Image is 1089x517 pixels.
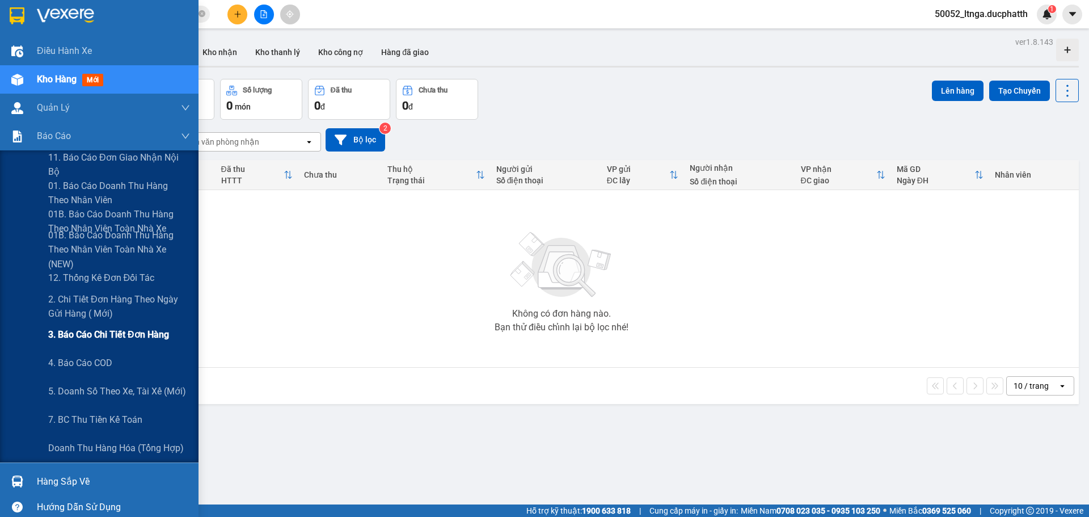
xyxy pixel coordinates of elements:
[48,228,190,271] span: 01B. Báo cáo doanh thu hàng theo nhân viên toàn nhà xe (NEW)
[926,7,1037,21] span: 50052_ltnga.ducphatth
[419,86,448,94] div: Chưa thu
[801,165,876,174] div: VP nhận
[10,7,24,24] img: logo-vxr
[649,505,738,517] span: Cung cấp máy in - giấy in:
[37,74,77,85] span: Kho hàng
[216,160,299,190] th: Toggle SortBy
[260,10,268,18] span: file-add
[690,177,789,186] div: Số điện thoại
[326,128,385,152] button: Bộ lọc
[37,44,92,58] span: Điều hành xe
[48,441,184,455] span: Doanh thu hàng hóa (Tổng hợp)
[48,327,169,342] span: 3. Báo cáo chi tiết đơn hàng
[12,502,23,512] span: question-circle
[48,292,190,321] span: 2. Chi tiết đơn hàng theo ngày gửi hàng ( mới)
[193,39,246,66] button: Kho nhận
[221,176,284,185] div: HTTT
[639,505,641,517] span: |
[1067,9,1078,19] span: caret-down
[226,99,233,112] span: 0
[1062,5,1082,24] button: caret-down
[181,136,259,148] div: Chọn văn phòng nhận
[234,10,242,18] span: plus
[1042,9,1052,19] img: icon-new-feature
[37,499,190,516] div: Hướng dẫn sử dụng
[897,165,974,174] div: Mã GD
[883,508,887,513] span: ⚪️
[304,170,376,179] div: Chưa thu
[181,132,190,141] span: down
[48,207,190,236] span: 01B. Báo cáo doanh thu hàng theo nhân viên toàn nhà xe
[48,271,154,285] span: 12. Thống kê đơn đối tác
[601,160,685,190] th: Toggle SortBy
[11,74,23,86] img: warehouse-icon
[314,99,320,112] span: 0
[387,165,476,174] div: Thu hộ
[11,476,23,487] img: warehouse-icon
[37,100,70,115] span: Quản Lý
[582,506,631,515] strong: 1900 633 818
[495,323,628,332] div: Bạn thử điều chỉnh lại bộ lọc nhé!
[11,131,23,142] img: solution-icon
[199,10,205,17] span: close-circle
[607,165,670,174] div: VP gửi
[382,160,491,190] th: Toggle SortBy
[220,79,302,120] button: Số lượng0món
[387,176,476,185] div: Trạng thái
[1056,39,1079,61] div: Tạo kho hàng mới
[379,123,391,134] sup: 2
[221,165,284,174] div: Đã thu
[11,45,23,57] img: warehouse-icon
[48,179,190,207] span: 01. Báo cáo doanh thu hàng theo nhân viên
[741,505,880,517] span: Miền Nam
[995,170,1073,179] div: Nhân viên
[181,103,190,112] span: down
[690,163,789,173] div: Người nhận
[331,86,352,94] div: Đã thu
[801,176,876,185] div: ĐC giao
[1048,5,1056,13] sup: 1
[607,176,670,185] div: ĐC lấy
[980,505,981,517] span: |
[496,176,596,185] div: Số điện thoại
[897,176,974,185] div: Ngày ĐH
[932,81,984,101] button: Lên hàng
[402,99,408,112] span: 0
[776,506,880,515] strong: 0708 023 035 - 0935 103 250
[246,39,309,66] button: Kho thanh lý
[254,5,274,24] button: file-add
[396,79,478,120] button: Chưa thu0đ
[1058,381,1067,390] svg: open
[496,165,596,174] div: Người gửi
[227,5,247,24] button: plus
[48,413,142,427] span: 7. BC thu tiền kế toán
[505,225,618,305] img: svg+xml;base64,PHN2ZyBjbGFzcz0ibGlzdC1wbHVnX19zdmciIHhtbG5zPSJodHRwOi8vd3d3LnczLm9yZy8yMDAwL3N2Zy...
[308,79,390,120] button: Đã thu0đ
[309,39,372,66] button: Kho công nợ
[1026,507,1034,515] span: copyright
[989,81,1050,101] button: Tạo Chuyến
[82,74,103,86] span: mới
[372,39,438,66] button: Hàng đã giao
[48,150,190,179] span: 11. Báo cáo đơn giao nhận nội bộ
[922,506,971,515] strong: 0369 525 060
[37,129,71,143] span: Báo cáo
[512,309,611,318] div: Không có đơn hàng nào.
[48,384,186,398] span: 5. Doanh số theo xe, tài xế (mới)
[795,160,891,190] th: Toggle SortBy
[889,505,971,517] span: Miền Bắc
[526,505,631,517] span: Hỗ trợ kỹ thuật:
[48,356,112,370] span: 4. Báo cáo COD
[305,137,314,146] svg: open
[243,86,272,94] div: Số lượng
[37,473,190,490] div: Hàng sắp về
[11,102,23,114] img: warehouse-icon
[286,10,294,18] span: aim
[235,102,251,111] span: món
[320,102,325,111] span: đ
[280,5,300,24] button: aim
[1014,380,1049,392] div: 10 / trang
[1050,5,1054,13] span: 1
[891,160,989,190] th: Toggle SortBy
[408,102,413,111] span: đ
